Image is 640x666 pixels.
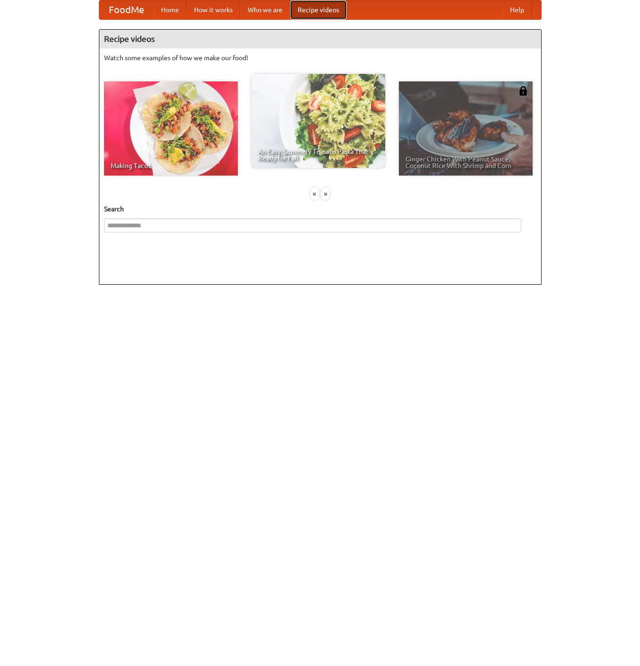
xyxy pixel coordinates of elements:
div: » [321,188,330,200]
span: Making Tacos [111,162,231,169]
a: Who we are [240,0,290,19]
div: « [310,188,319,200]
span: An Easy, Summery Tomato Pasta That's Ready for Fall [258,148,379,161]
h4: Recipe videos [99,30,541,48]
a: Help [502,0,532,19]
a: How it works [186,0,240,19]
p: Watch some examples of how we make our food! [104,53,536,63]
a: Making Tacos [104,81,238,176]
a: Recipe videos [290,0,347,19]
a: FoodMe [99,0,154,19]
h5: Search [104,204,536,214]
img: 483408.png [518,86,528,96]
a: Home [154,0,186,19]
a: An Easy, Summery Tomato Pasta That's Ready for Fall [251,74,385,168]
